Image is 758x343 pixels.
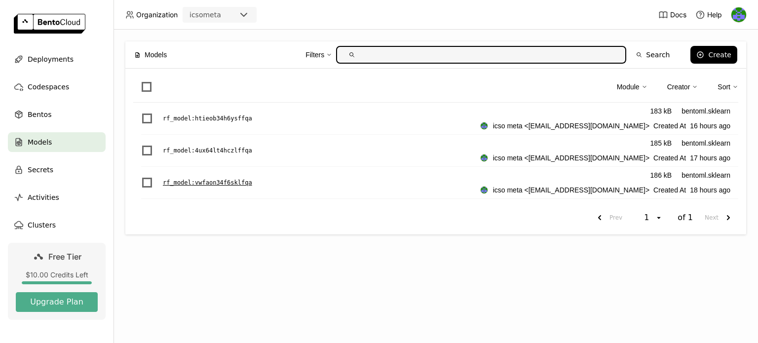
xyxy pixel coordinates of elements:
[695,10,722,20] div: Help
[493,185,649,195] span: icso meta <[EMAIL_ADDRESS][DOMAIN_NAME]>
[28,109,51,120] span: Bentos
[16,270,98,279] div: $10.00 Credits Left
[28,191,59,203] span: Activities
[145,49,167,60] span: Models
[8,243,106,320] a: Free Tier$10.00 Credits LeftUpgrade Plan
[701,209,738,227] button: next page. current page 1 of 1
[650,106,672,116] div: 183 kB
[8,105,106,124] a: Bentos
[617,76,647,97] div: Module
[48,252,81,262] span: Free Tier
[28,136,52,148] span: Models
[690,152,730,163] span: 17 hours ago
[718,81,730,92] div: Sort
[28,164,53,176] span: Secrets
[480,120,730,131] div: Created At
[481,122,488,129] img: icso meta
[641,213,655,223] div: 1
[480,185,730,195] div: Created At
[667,81,690,92] div: Creator
[590,209,626,227] button: previous page. current page 1 of 1
[8,188,106,207] a: Activities
[682,106,730,116] div: bentoml.sklearn
[163,146,252,155] p: rf_model : 4ux64lt4hczlffqa
[493,120,649,131] span: icso meta <[EMAIL_ADDRESS][DOMAIN_NAME]>
[678,213,693,223] span: of 1
[163,146,480,155] a: rf_model:4ux64lt4hczlffqa
[682,138,730,149] div: bentoml.sklearn
[481,187,488,193] img: icso meta
[189,10,221,20] div: icsometa
[8,132,106,152] a: Models
[133,103,738,135] li: List item
[718,76,738,97] div: Sort
[163,114,252,123] p: rf_model : htieob34h6ysffqa
[617,81,640,92] div: Module
[16,292,98,312] button: Upgrade Plan
[8,49,106,69] a: Deployments
[655,214,663,222] svg: open
[707,10,722,19] span: Help
[305,49,324,60] div: Filters
[28,219,56,231] span: Clusters
[480,152,730,163] div: Created At
[8,215,106,235] a: Clusters
[222,10,223,20] input: Selected icsometa.
[28,53,74,65] span: Deployments
[708,51,731,59] div: Create
[650,138,672,149] div: 185 kB
[133,167,738,199] li: List item
[8,77,106,97] a: Codespaces
[682,170,730,181] div: bentoml.sklearn
[481,154,488,161] img: icso meta
[28,81,69,93] span: Codespaces
[650,170,672,181] div: 186 kB
[305,44,332,65] div: Filters
[667,76,698,97] div: Creator
[14,14,85,34] img: logo
[163,178,480,188] a: rf_model:vwfaon34f6sklfqa
[690,185,730,195] span: 18 hours ago
[163,178,252,188] p: rf_model : vwfaon34f6sklfqa
[133,135,738,167] li: List item
[658,10,686,20] a: Docs
[493,152,649,163] span: icso meta <[EMAIL_ADDRESS][DOMAIN_NAME]>
[690,46,737,64] button: Create
[630,46,676,64] button: Search
[8,160,106,180] a: Secrets
[670,10,686,19] span: Docs
[163,114,480,123] a: rf_model:htieob34h6ysffqa
[731,7,746,22] img: icso meta
[690,120,730,131] span: 16 hours ago
[136,10,178,19] span: Organization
